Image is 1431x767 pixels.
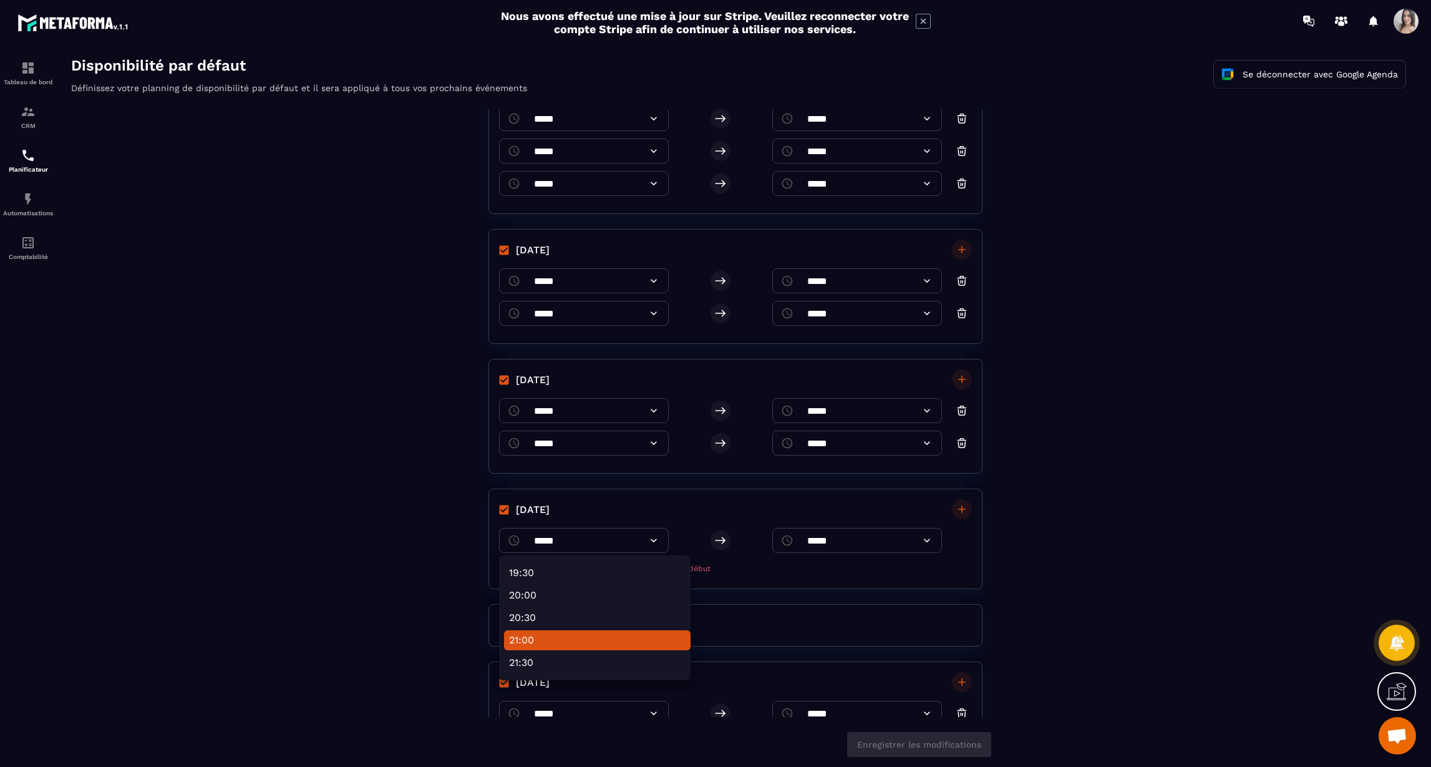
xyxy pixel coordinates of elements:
p: CRM [3,122,53,129]
li: 22:00 [445,621,632,641]
img: formation [21,61,36,76]
a: formationformationTableau de bord [3,51,53,95]
img: scheduler [21,148,36,163]
a: Ouvrir le chat [1379,717,1416,755]
p: Tableau de bord [3,79,53,85]
li: 21:00 [445,576,632,596]
img: accountant [21,235,36,250]
li: 20:30 [445,554,632,574]
li: 20:00 [445,531,632,551]
p: Planificateur [3,166,53,173]
p: Automatisations [3,210,53,217]
a: automationsautomationsAutomatisations [3,182,53,226]
p: Comptabilité [3,253,53,260]
li: 21:30 [445,598,632,618]
h2: Nous avons effectué une mise à jour sur Stripe. Veuillez reconnecter votre compte Stripe afin de ... [500,9,910,36]
a: accountantaccountantComptabilité [3,226,53,270]
img: logo [17,11,130,34]
img: formation [21,104,36,119]
a: formationformationCRM [3,95,53,139]
li: 19:30 [445,509,632,529]
a: schedulerschedulerPlanificateur [3,139,53,182]
img: automations [21,192,36,207]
